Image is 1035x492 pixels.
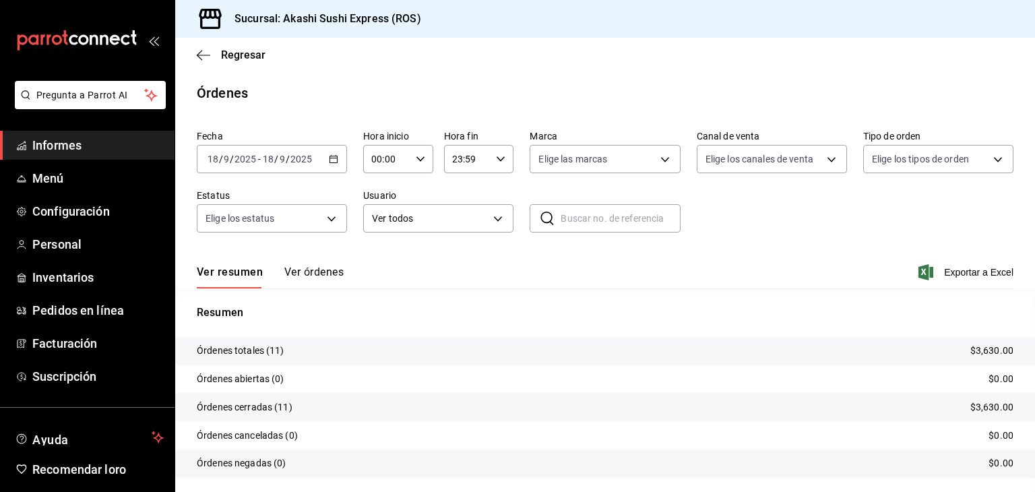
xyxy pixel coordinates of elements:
[705,152,813,166] span: Elige los canales de venta
[197,265,344,288] div: pestañas de navegación
[258,154,261,164] span: -
[197,400,292,414] p: Órdenes cerradas (11)
[15,81,166,109] button: Pregunta a Parrot AI
[32,303,124,317] font: Pedidos en línea
[872,152,969,166] span: Elige los tipos de orden
[32,270,94,284] font: Inventarios
[32,237,82,251] font: Personal
[279,154,286,164] input: --
[274,154,278,164] span: /
[148,35,159,46] button: abrir_cajón_menú
[989,456,1013,470] p: $0.00
[197,85,248,101] font: Órdenes
[32,462,126,476] font: Recomendar loro
[197,456,286,470] p: Órdenes negadas (0)
[530,131,680,141] label: Marca
[989,372,1013,386] p: $0.00
[286,154,290,164] span: /
[197,344,284,358] p: Órdenes totales (11)
[970,400,1013,414] p: $3,630.00
[197,429,298,443] p: Órdenes canceladas (0)
[221,49,265,61] font: Regresar
[207,154,219,164] input: --
[197,191,347,200] label: Estatus
[989,429,1013,443] p: $0.00
[32,369,96,383] font: Suscripción
[219,154,223,164] span: /
[561,205,680,232] input: Buscar no. de referencia
[197,372,284,386] p: Órdenes abiertas (0)
[197,131,347,141] label: Fecha
[9,98,166,112] a: Pregunta a Parrot AI
[36,90,128,100] font: Pregunta a Parrot AI
[32,138,82,152] font: Informes
[538,152,607,166] span: Elige las marcas
[944,267,1013,278] font: Exportar a Excel
[206,212,274,225] span: Elige los estatus
[444,131,514,141] label: Hora fin
[32,171,64,185] font: Menú
[372,212,489,226] span: Ver todos
[32,433,69,447] font: Ayuda
[290,154,313,164] input: ----
[363,191,513,200] label: Usuario
[197,49,265,61] button: Regresar
[197,266,263,278] font: Ver resumen
[363,131,433,141] label: Hora inicio
[234,154,257,164] input: ----
[284,266,344,278] font: Ver órdenes
[32,204,110,218] font: Configuración
[230,154,234,164] span: /
[234,12,421,25] font: Sucursal: Akashi Sushi Express (ROS)
[863,131,1013,141] label: Tipo de orden
[921,264,1013,280] button: Exportar a Excel
[32,336,97,350] font: Facturación
[197,306,243,319] font: Resumen
[262,154,274,164] input: --
[223,154,230,164] input: --
[697,131,847,141] label: Canal de venta
[970,344,1013,358] p: $3,630.00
